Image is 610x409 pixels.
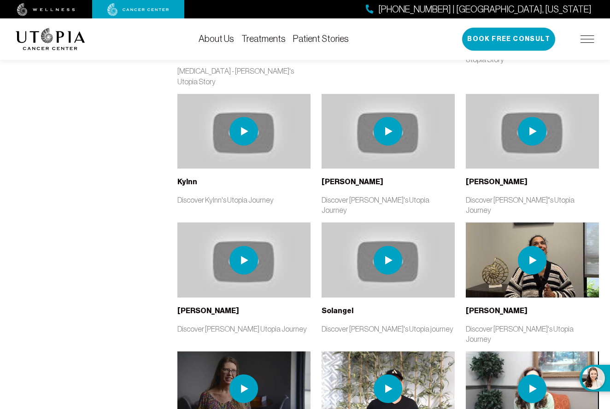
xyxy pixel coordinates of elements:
img: icon-hamburger [581,35,594,43]
p: Discover Kylnn's Utopia Journey [177,195,311,205]
a: [PHONE_NUMBER] | [GEOGRAPHIC_DATA], [US_STATE] [366,3,592,16]
img: play icon [374,246,402,275]
a: Treatments [241,34,286,44]
a: Patient Stories [293,34,349,44]
img: play icon [518,246,546,275]
span: [PHONE_NUMBER] | [GEOGRAPHIC_DATA], [US_STATE] [378,3,592,16]
img: cancer center [107,3,169,16]
b: [PERSON_NAME] [466,306,528,315]
a: About Us [199,34,234,44]
b: [PERSON_NAME] [177,306,239,315]
img: thumbnail [177,94,311,169]
img: play icon [229,374,258,403]
img: play icon [229,246,258,275]
b: Solangel [322,306,353,315]
img: thumbnail [177,222,311,298]
p: [MEDICAL_DATA] - [PERSON_NAME]'s Utopia Story [177,66,311,86]
img: thumbnail [322,222,455,298]
img: play icon [374,374,402,403]
button: Book Free Consult [462,28,555,51]
img: play icon [518,374,546,403]
img: thumbnail [466,94,599,169]
p: Discover [PERSON_NAME]'s Utopia Journey [466,324,599,344]
b: [PERSON_NAME] [322,177,383,186]
p: Discover [PERSON_NAME]'s Utopia Journey [322,195,455,215]
p: Discover [PERSON_NAME]'s Utopia journey [322,324,455,334]
img: play icon [518,117,546,146]
img: play icon [229,117,258,146]
img: play icon [374,117,402,146]
img: thumbnail [322,94,455,169]
img: logo [16,28,85,50]
p: Discover [PERSON_NAME] Utopia Journey [177,324,311,334]
b: Kylnn [177,177,197,186]
p: Discover [PERSON_NAME]"s Utopia Journey [466,195,599,215]
b: [PERSON_NAME] [466,177,528,186]
img: wellness [17,3,75,16]
img: thumbnail [466,222,599,298]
